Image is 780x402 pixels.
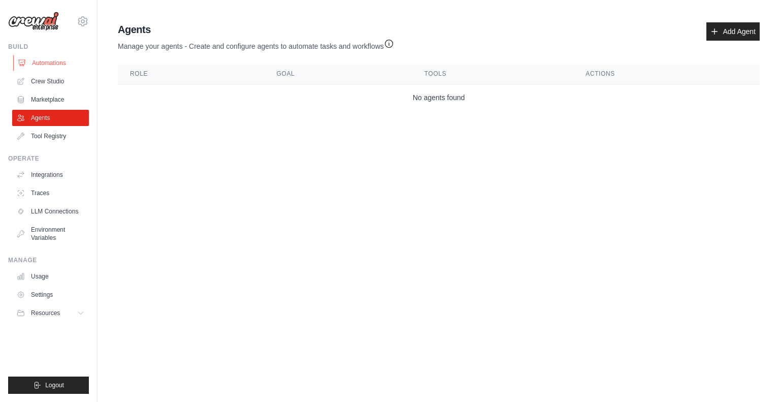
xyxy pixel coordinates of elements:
span: Resources [31,309,60,317]
a: Tool Registry [12,128,89,144]
div: Build [8,43,89,51]
a: Agents [12,110,89,126]
p: Manage your agents - Create and configure agents to automate tasks and workflows [118,37,394,51]
a: Environment Variables [12,222,89,246]
button: Resources [12,305,89,321]
img: Logo [8,12,59,31]
th: Role [118,64,265,84]
th: Actions [573,64,760,84]
span: Logout [45,381,64,389]
th: Goal [265,64,412,84]
a: Marketplace [12,91,89,108]
div: Manage [8,256,89,264]
div: Operate [8,154,89,163]
a: Usage [12,268,89,285]
th: Tools [412,64,574,84]
a: Traces [12,185,89,201]
h2: Agents [118,22,394,37]
td: No agents found [118,84,760,111]
a: Add Agent [706,22,760,41]
a: Integrations [12,167,89,183]
a: Automations [13,55,90,71]
a: LLM Connections [12,203,89,220]
a: Settings [12,287,89,303]
button: Logout [8,377,89,394]
a: Crew Studio [12,73,89,89]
